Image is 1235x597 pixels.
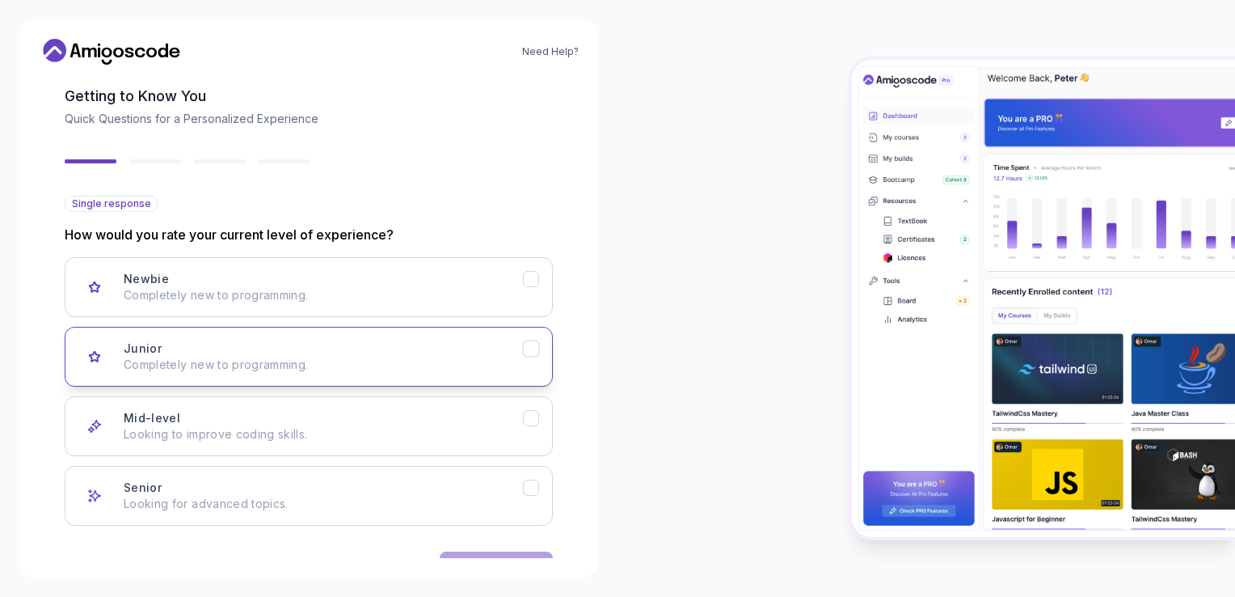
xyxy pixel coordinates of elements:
[124,287,523,303] p: Completely new to programming.
[65,552,124,584] button: Back
[65,466,553,526] button: Senior
[65,327,553,387] button: Junior
[522,45,579,58] a: Need Help?
[65,396,553,456] button: Mid-level
[65,111,553,127] p: Quick Questions for a Personalized Experience
[124,357,523,373] p: Completely new to programming.
[65,225,553,244] p: How would you rate your current level of experience?
[124,341,162,357] h3: Junior
[124,426,523,442] p: Looking to improve coding skills.
[852,60,1235,537] img: Amigoscode Dashboard
[39,39,184,65] a: Home link
[124,410,180,426] h3: Mid-level
[124,480,162,496] h3: Senior
[124,496,523,512] p: Looking for advanced topics.
[124,271,169,287] h3: Newbie
[65,257,553,317] button: Newbie
[65,85,553,108] h2: Getting to Know You
[72,197,151,210] span: Single response
[440,552,553,584] button: Next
